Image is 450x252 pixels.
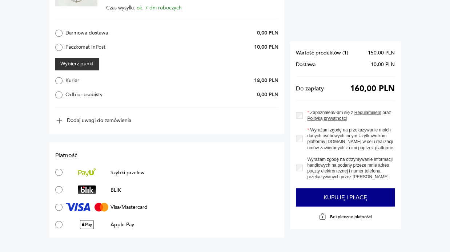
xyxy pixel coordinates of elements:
[55,204,63,211] input: Visa/MastercardVisa/Mastercard
[80,220,94,229] img: Apple Pay
[319,213,326,220] img: Ikona kłódki
[257,30,278,37] p: 0,00 PLN
[137,5,182,12] span: ok. 7 dni roboczych
[303,127,395,151] label: Wyrażam zgodę na przekazywanie moich danych osobowych innym Użytkownikom platformy [DOMAIN_NAME] ...
[55,44,150,51] label: Paczkomat InPost
[55,58,99,70] button: Wybierz punkt
[55,77,150,85] label: Kurier
[111,204,148,211] p: Visa/Mastercard
[55,92,150,99] label: Odbior osobisty
[111,221,134,228] p: Apple Pay
[66,203,108,212] img: Visa/Mastercard
[371,62,395,68] span: 10,00 PLN
[296,62,316,68] span: Dostawa
[111,169,145,176] p: Szybki przelew
[303,110,395,122] label: Zapoznałem/-am się z oraz
[296,50,348,56] span: Wartość produktów ( 1 )
[254,44,278,51] p: 10,00 PLN
[106,5,182,11] span: Czas wysyłki:
[350,86,395,92] span: 160,00 PLN
[257,92,278,98] p: 0,00 PLN
[354,110,381,115] a: Regulaminem
[368,50,395,56] span: 150,00 PLN
[55,30,63,37] input: Darmowa dostawa
[303,157,395,180] label: Wyrażam zgodę na otrzymywanie informacji handlowych na podany przeze mnie adres poczty elektronic...
[111,187,121,194] p: BLIK
[55,186,63,194] input: BLIKBLIK
[55,92,63,99] input: Odbior osobisty
[55,117,131,125] button: Dodaj uwagi do zamówienia
[330,214,371,220] p: Bezpieczne płatności
[55,151,278,159] h2: Płatność
[307,116,347,121] a: Polityką prywatności
[55,44,63,51] input: Paczkomat InPost
[254,77,278,84] p: 18,00 PLN
[55,30,150,37] label: Darmowa dostawa
[78,186,96,194] img: BLIK
[296,188,395,207] button: Kupuję i płacę
[55,221,63,228] input: Apple PayApple Pay
[55,169,63,176] input: Szybki przelewSzybki przelew
[55,77,63,85] input: Kurier
[296,86,324,92] span: Do zapłaty
[78,168,96,177] img: Szybki przelew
